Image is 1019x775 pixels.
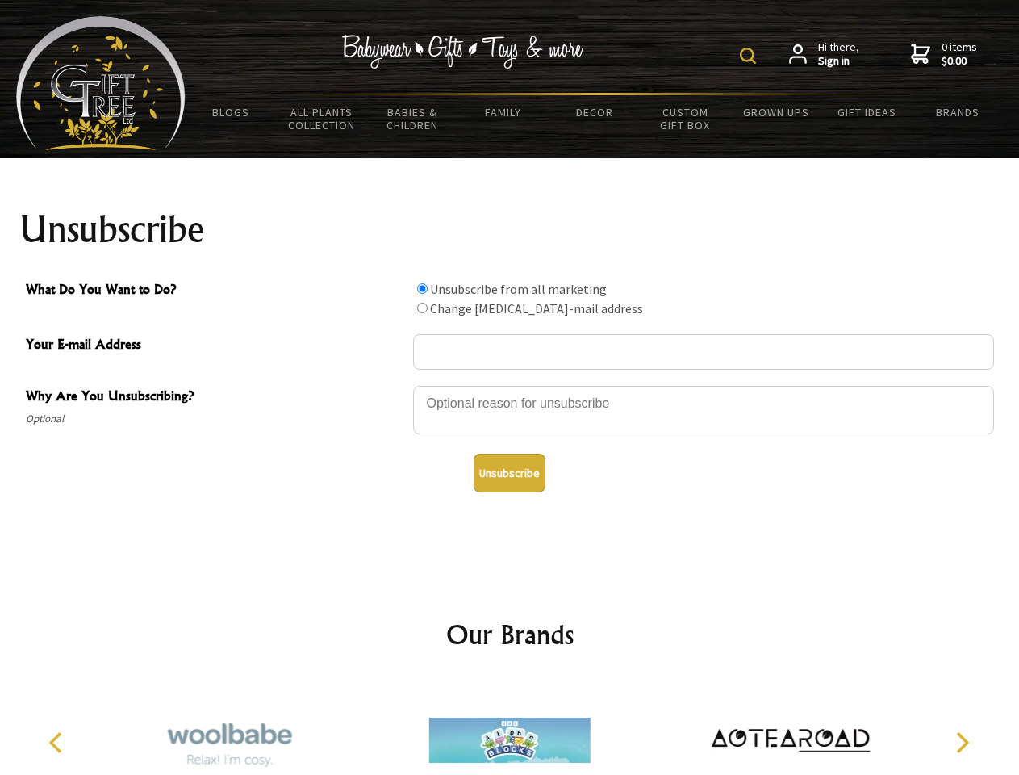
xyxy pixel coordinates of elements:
[430,281,607,297] label: Unsubscribe from all marketing
[413,386,994,434] textarea: Why Are You Unsubscribing?
[942,54,977,69] strong: $0.00
[640,95,731,142] a: Custom Gift Box
[367,95,458,142] a: Babies & Children
[818,40,859,69] span: Hi there,
[458,95,549,129] a: Family
[417,283,428,294] input: What Do You Want to Do?
[277,95,368,142] a: All Plants Collection
[186,95,277,129] a: BLOGS
[32,615,988,654] h2: Our Brands
[821,95,913,129] a: Gift Ideas
[942,40,977,69] span: 0 items
[342,35,584,69] img: Babywear - Gifts - Toys & more
[913,95,1004,129] a: Brands
[26,409,405,429] span: Optional
[430,300,643,316] label: Change [MEDICAL_DATA]-mail address
[413,334,994,370] input: Your E-mail Address
[40,725,76,760] button: Previous
[417,303,428,313] input: What Do You Want to Do?
[944,725,979,760] button: Next
[818,54,859,69] strong: Sign in
[474,454,545,492] button: Unsubscribe
[26,279,405,303] span: What Do You Want to Do?
[789,40,859,69] a: Hi there,Sign in
[730,95,821,129] a: Grown Ups
[26,386,405,409] span: Why Are You Unsubscribing?
[16,16,186,150] img: Babyware - Gifts - Toys and more...
[549,95,640,129] a: Decor
[740,48,756,64] img: product search
[26,334,405,358] span: Your E-mail Address
[911,40,977,69] a: 0 items$0.00
[19,210,1000,249] h1: Unsubscribe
